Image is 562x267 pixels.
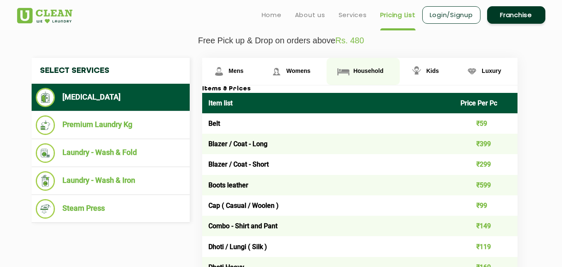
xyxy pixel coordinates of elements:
td: Combo - Shirt and Pant [202,216,455,236]
a: Services [339,10,367,20]
td: ₹149 [454,216,517,236]
td: ₹99 [454,195,517,216]
img: Premium Laundry Kg [36,115,55,135]
span: Kids [426,67,439,74]
img: Womens [269,64,284,79]
td: Boots leather [202,175,455,195]
img: UClean Laundry and Dry Cleaning [17,8,72,23]
li: Steam Press [36,199,186,219]
img: Luxury [465,64,479,79]
td: ₹119 [454,236,517,257]
td: ₹599 [454,175,517,195]
td: Blazer / Coat - Long [202,134,455,154]
th: Item list [202,93,455,113]
img: Laundry - Wash & Fold [36,143,55,163]
img: Laundry - Wash & Iron [36,171,55,191]
li: Laundry - Wash & Iron [36,171,186,191]
h3: Items & Prices [202,85,517,93]
img: Mens [212,64,226,79]
a: Pricing List [380,10,416,20]
p: Free Pick up & Drop on orders above [17,36,545,45]
a: Login/Signup [422,6,480,24]
span: Rs. 480 [335,36,364,45]
th: Price Per Pc [454,93,517,113]
a: About us [295,10,325,20]
li: Laundry - Wash & Fold [36,143,186,163]
img: Kids [409,64,424,79]
td: ₹59 [454,113,517,134]
li: Premium Laundry Kg [36,115,186,135]
td: ₹399 [454,134,517,154]
a: Franchise [487,6,545,24]
span: Womens [286,67,310,74]
li: [MEDICAL_DATA] [36,88,186,107]
td: Dhoti / Lungi ( Silk ) [202,236,455,257]
td: Belt [202,113,455,134]
td: ₹299 [454,154,517,175]
img: Household [336,64,351,79]
span: Luxury [482,67,501,74]
td: Blazer / Coat - Short [202,154,455,175]
span: Household [353,67,383,74]
img: Steam Press [36,199,55,219]
td: Cap ( Casual / Woolen ) [202,195,455,216]
a: Home [262,10,282,20]
span: Mens [229,67,244,74]
img: Dry Cleaning [36,88,55,107]
h4: Select Services [32,58,190,84]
